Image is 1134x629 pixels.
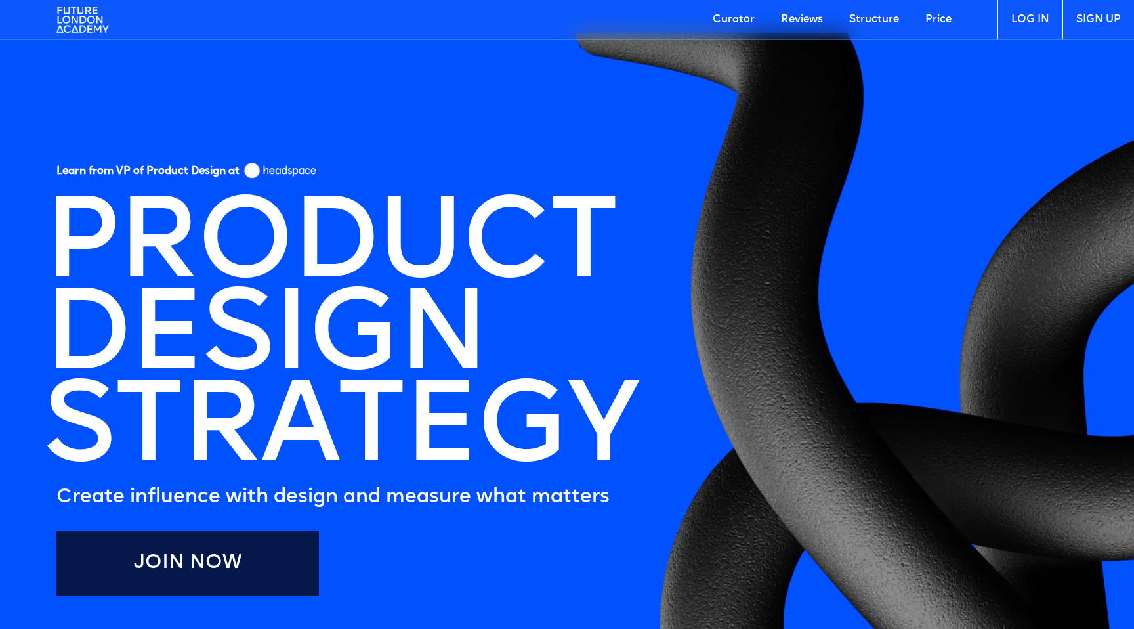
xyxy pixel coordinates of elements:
[56,165,240,183] h5: Learn from VP of Product Design at
[43,202,616,294] h1: PRODUCT
[43,294,487,386] h1: DESIGN
[56,531,319,596] a: Join Now
[56,485,610,511] h5: Create influence with design and measure what matters
[43,386,638,478] h1: STRATEGY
